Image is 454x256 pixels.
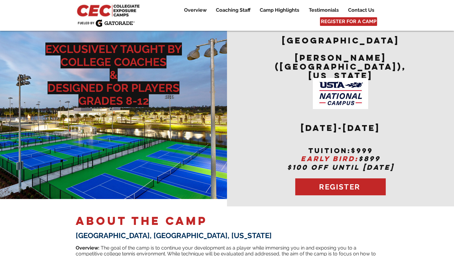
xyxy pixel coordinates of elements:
span: REGISTER FOR A CAMP [321,18,376,25]
span: REGISTER [319,182,360,191]
a: REGISTER [295,178,386,195]
img: CEC Logo Primary_edited.jpg [76,3,142,17]
p: Coaching Staff [213,6,254,14]
span: $100 OFF UNTIL [DATE] [287,163,394,172]
span: EARLY BIRD: [301,154,359,163]
span: GRADES 8-12 [78,94,149,107]
span: tuition:$999 [308,146,373,155]
a: Overview [179,6,211,14]
span: EXCLUSIVELY TAUGHT BY COLLEGE COACHES [45,43,182,68]
span: ([GEOGRAPHIC_DATA]), [US_STATE] [275,61,406,81]
a: Coaching Staff [211,6,255,14]
span: ABOUT THE CAMP [76,214,208,228]
span: & [110,68,118,81]
p: Testimonials [306,6,342,14]
a: Camp Highlights [255,6,304,14]
p: Camp Highlights [257,6,302,14]
span: [DATE]-[DATE] [301,123,380,133]
nav: Site [174,6,379,14]
span: [GEOGRAPHIC_DATA] [282,35,399,46]
p: Overview [181,6,210,14]
span: [GEOGRAPHIC_DATA], [GEOGRAPHIC_DATA], [US_STATE] [76,231,272,240]
a: Testimonials [304,6,343,14]
span: $899 [359,154,380,163]
span: DESIGNED FOR PLAYERS [48,81,179,94]
a: REGISTER FOR A CAMP [320,17,377,26]
p: Contact Us [345,6,377,14]
img: Fueled by Gatorade.png [78,19,135,27]
a: Contact Us [343,6,379,14]
img: USTA Campus image_edited.jpg [313,78,368,109]
span: [PERSON_NAME] [295,52,386,63]
span: Overview: [76,245,99,251]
